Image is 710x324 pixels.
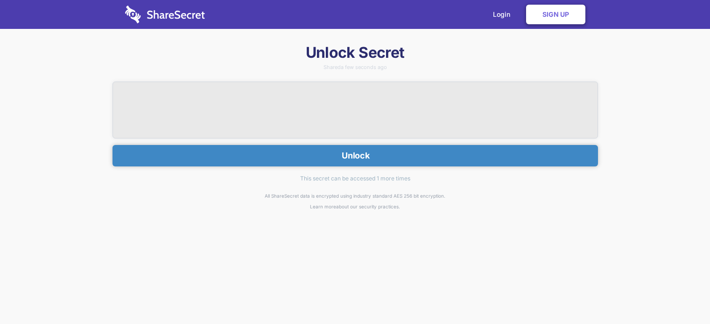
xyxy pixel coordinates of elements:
[112,65,598,70] div: Shared a few seconds ago
[112,43,598,62] h1: Unlock Secret
[526,5,585,24] a: Sign Up
[310,204,336,209] a: Learn more
[112,166,598,191] div: This secret can be accessed 1 more times
[112,191,598,212] div: All ShareSecret data is encrypted using industry standard AES 256 bit encryption. about our secur...
[125,6,205,23] img: logo-wordmark-white-trans-d4663122ce5f474addd5e946df7df03e33cb6a1c49d2221995e7729f52c070b2.svg
[112,145,598,166] button: Unlock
